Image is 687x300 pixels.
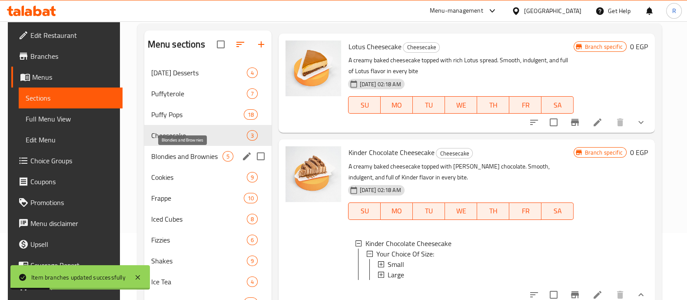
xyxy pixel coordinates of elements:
button: FR [509,96,541,114]
div: items [247,88,258,99]
p: A creamy baked cheesecake topped with rich Lotus spread. Smooth, indulgent, and full of Lotus fla... [348,55,574,77]
span: FR [513,99,538,111]
a: Coverage Report [11,255,123,276]
span: Fizzies [151,235,247,245]
span: Frappe [151,193,244,203]
button: SU [348,96,381,114]
span: Branch specific [581,43,626,51]
img: Lotus Cheesecake [285,40,341,96]
span: Edit Restaurant [30,30,116,40]
span: Sections [26,93,116,103]
span: Select all sections [212,35,230,54]
span: SA [545,205,570,217]
span: FR [513,205,538,217]
button: SA [541,96,574,114]
span: TU [416,99,441,111]
a: Sections [19,88,123,108]
span: 7 [247,90,257,98]
div: Frappe10 [144,188,272,209]
span: Puffy Pops [151,109,244,120]
div: items [247,256,258,266]
span: Iced Cubes [151,214,247,224]
span: Your Choice Of Size: [376,249,434,259]
span: 9 [247,257,257,265]
span: MO [384,205,409,217]
span: Cheesecake [436,148,472,158]
div: items [244,193,258,203]
button: WE [445,96,477,114]
span: 3 [247,131,257,140]
div: Cookies9 [144,167,272,188]
span: SU [352,205,377,217]
span: 9 [247,173,257,182]
span: Cookies [151,172,247,182]
a: Branches [11,46,123,67]
span: Shakes [151,256,247,266]
span: Small [388,259,404,270]
span: Blondies and Brownies [151,151,223,162]
div: items [247,130,258,141]
button: delete [610,112,631,133]
span: Full Menu View [26,114,116,124]
span: [DATE] 02:18 AM [356,186,404,194]
p: A creamy baked cheesecake topped with [PERSON_NAME] chocolate. Smooth, indulgent, and full of Kin... [348,161,574,183]
div: items [247,67,258,78]
button: Add section [251,34,272,55]
span: WE [448,205,474,217]
span: Select to update [544,113,563,131]
div: Item branches updated successfully [31,273,126,282]
h2: Menu sections [148,38,205,51]
a: Promotions [11,192,123,213]
button: SU [348,202,381,220]
a: Menus [11,67,123,88]
span: 5 [223,152,233,161]
div: items [247,276,258,287]
a: Coupons [11,171,123,192]
span: Ice Tea [151,276,247,287]
span: Sort sections [230,34,251,55]
span: 18 [244,111,257,119]
div: items [247,235,258,245]
button: SA [541,202,574,220]
a: Edit menu item [592,290,603,300]
div: items [244,109,258,120]
div: Shakes9 [144,250,272,271]
div: Iced Cubes8 [144,209,272,229]
span: Large [388,270,404,280]
div: Blondies and Brownies5edit [144,146,272,167]
span: Coverage Report [30,260,116,270]
button: TU [413,96,445,114]
span: Edit Menu [26,135,116,145]
span: Cheesecake [151,130,247,141]
span: 10 [244,194,257,202]
span: WE [448,99,474,111]
span: Kinder Chocolate Cheesecake [348,146,434,159]
a: Upsell [11,234,123,255]
span: Promotions [30,197,116,208]
span: 4 [247,69,257,77]
button: TU [413,202,445,220]
div: Cheesecake3 [144,125,272,146]
span: [DATE] Desserts [151,67,247,78]
a: Choice Groups [11,150,123,171]
span: TU [416,205,441,217]
span: SU [352,99,377,111]
div: [DATE] Desserts4 [144,62,272,83]
h6: 0 EGP [630,146,648,158]
a: Full Menu View [19,108,123,129]
span: Branch specific [581,148,626,157]
button: Branch-specific-item [564,112,585,133]
div: items [247,172,258,182]
a: Edit Restaurant [11,25,123,46]
h6: 0 EGP [630,40,648,53]
div: Puffyterole [151,88,247,99]
span: Grocery Checklist [30,281,116,291]
button: sort-choices [524,112,544,133]
span: 6 [247,236,257,244]
div: items [222,151,233,162]
button: FR [509,202,541,220]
